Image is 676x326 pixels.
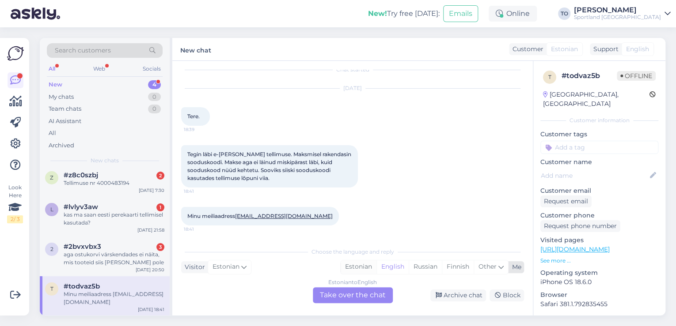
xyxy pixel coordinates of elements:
[148,80,161,89] div: 4
[213,262,239,272] span: Estonian
[50,206,53,213] span: l
[64,282,100,290] span: #todvaz5b
[64,290,164,306] div: Minu meiliaadress [EMAIL_ADDRESS][DOMAIN_NAME]
[574,7,671,21] a: [PERSON_NAME]Sportland [GEOGRAPHIC_DATA]
[540,236,658,245] p: Visited pages
[47,63,57,75] div: All
[181,66,524,74] div: Chat started
[548,74,551,80] span: t
[49,117,81,126] div: AI Assistant
[540,290,658,300] p: Browser
[574,7,661,14] div: [PERSON_NAME]
[540,157,658,167] p: Customer name
[49,80,62,89] div: New
[49,129,56,138] div: All
[562,71,617,81] div: # todvaz5b
[235,213,333,219] a: [EMAIL_ADDRESS][DOMAIN_NAME]
[540,220,620,232] div: Request phone number
[376,260,409,274] div: English
[156,243,164,251] div: 3
[91,157,119,165] span: New chats
[50,174,53,181] span: z
[328,278,377,286] div: Estonian to English
[7,184,23,223] div: Look Here
[540,195,592,207] div: Request email
[540,130,658,139] p: Customer tags
[181,262,205,272] div: Visitor
[50,285,53,292] span: t
[558,7,570,20] div: TO
[551,45,578,54] span: Estonian
[430,289,486,301] div: Archive chat
[148,93,161,101] div: 0
[64,171,98,179] span: #z8c0szbj
[543,90,649,109] div: [GEOGRAPHIC_DATA], [GEOGRAPHIC_DATA]
[540,186,658,195] p: Customer email
[50,246,53,252] span: 2
[540,300,658,309] p: Safari 381.1.792835455
[509,262,521,272] div: Me
[540,257,658,265] p: See more ...
[139,187,164,194] div: [DATE] 7:30
[184,188,217,195] span: 18:41
[368,8,440,19] div: Try free [DATE]:
[574,14,661,21] div: Sportland [GEOGRAPHIC_DATA]
[91,63,107,75] div: Web
[489,6,537,22] div: Online
[180,43,211,55] label: New chat
[187,113,200,120] span: Tere.
[187,151,353,181] span: Tegin läbi e-[PERSON_NAME] tellimuse. Maksmisel rakendasin sooduskoodi. Makse aga ei läinud miski...
[7,215,23,223] div: 2 / 3
[148,105,161,113] div: 0
[540,211,658,220] p: Customer phone
[156,203,164,211] div: 1
[479,262,497,270] span: Other
[181,84,524,92] div: [DATE]
[590,45,619,54] div: Support
[626,45,649,54] span: English
[49,105,81,113] div: Team chats
[7,45,24,62] img: Askly Logo
[64,243,101,251] span: #2bvxvbx3
[541,171,648,180] input: Add name
[540,277,658,287] p: iPhone OS 18.6.0
[540,268,658,277] p: Operating system
[49,141,74,150] div: Archived
[368,9,387,18] b: New!
[138,306,164,313] div: [DATE] 18:41
[490,289,524,301] div: Block
[187,213,333,219] span: Minu meiliaadress
[540,245,610,253] a: [URL][DOMAIN_NAME]
[64,203,98,211] span: #lvlyv3aw
[181,248,524,256] div: Choose the language and reply
[137,227,164,233] div: [DATE] 21:58
[617,71,656,81] span: Offline
[64,211,164,227] div: kas ma saan eesti perekaarti tellimisel kasutada?
[509,45,543,54] div: Customer
[442,260,474,274] div: Finnish
[540,141,658,154] input: Add a tag
[184,126,217,133] span: 18:39
[409,260,442,274] div: Russian
[49,93,74,101] div: My chats
[341,260,376,274] div: Estonian
[141,63,163,75] div: Socials
[136,266,164,273] div: [DATE] 20:50
[313,287,393,303] div: Take over the chat
[55,46,111,55] span: Search customers
[156,172,164,180] div: 2
[184,226,217,232] span: 18:41
[64,251,164,266] div: aga ostukorvi värskendades ei näita, mis tooteid siis [PERSON_NAME] pole
[64,179,164,187] div: Tellimuse nr 4000483194
[540,116,658,124] div: Customer information
[443,5,478,22] button: Emails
